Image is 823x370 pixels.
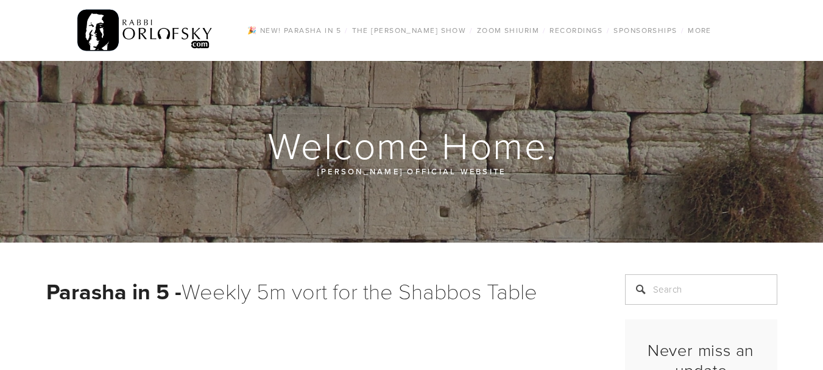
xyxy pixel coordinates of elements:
a: More [684,23,715,38]
strong: Parasha in 5 - [46,276,182,307]
span: / [607,25,610,35]
span: / [345,25,348,35]
span: / [543,25,546,35]
input: Search [625,274,777,305]
a: Zoom Shiurim [473,23,543,38]
a: 🎉 NEW! Parasha in 5 [244,23,345,38]
p: [PERSON_NAME] official website [119,165,704,178]
span: / [681,25,684,35]
a: Sponsorships [610,23,680,38]
span: / [470,25,473,35]
img: RabbiOrlofsky.com [77,7,213,54]
a: Recordings [546,23,606,38]
h1: Welcome Home. [46,126,779,165]
a: The [PERSON_NAME] Show [348,23,470,38]
h1: Weekly 5m vort for the Shabbos Table [46,274,595,308]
